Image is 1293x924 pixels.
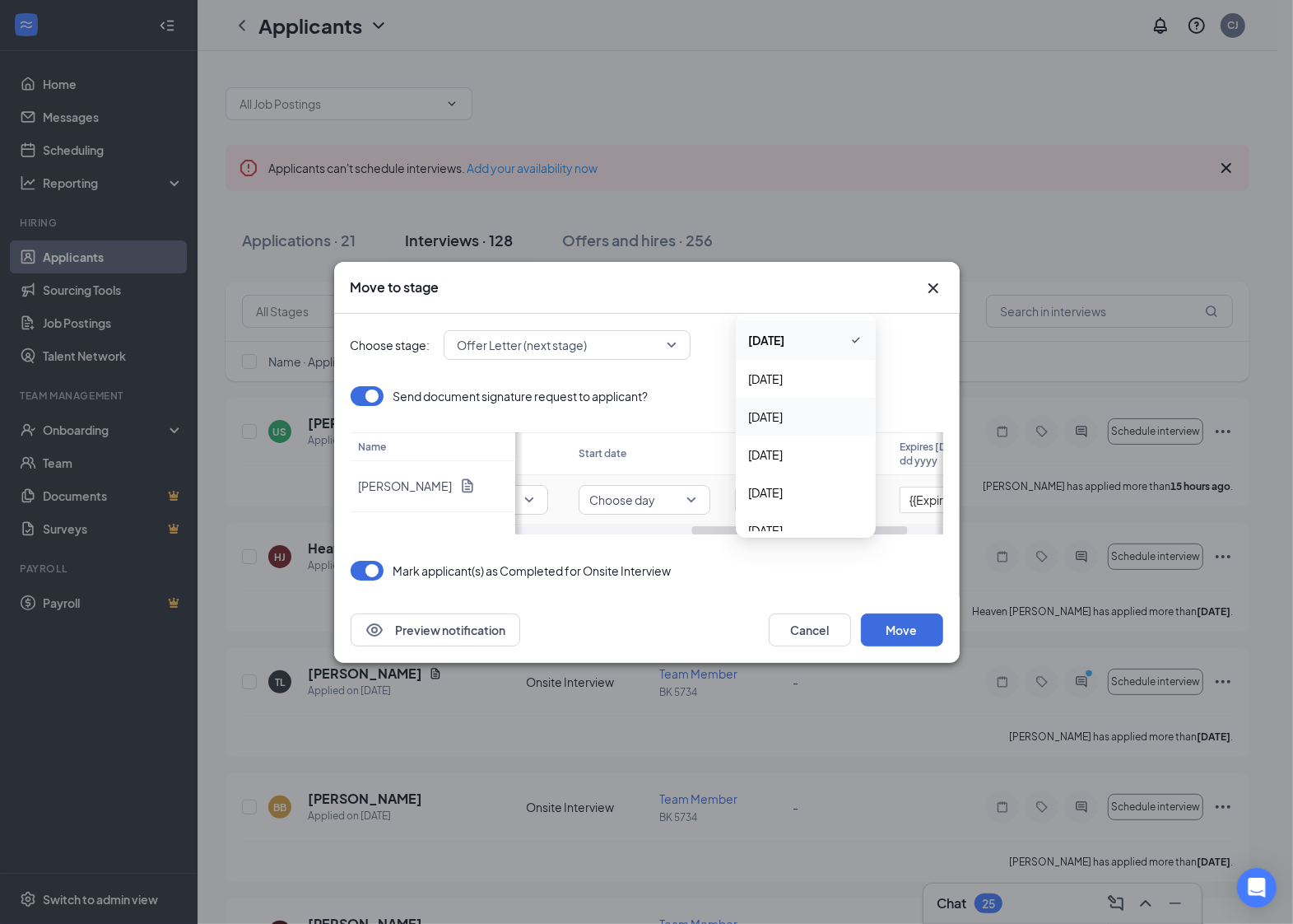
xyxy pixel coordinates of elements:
[365,620,384,640] svg: Eye
[351,336,430,354] span: Choose stage:
[891,432,1012,475] th: Expires [DATE] Month dd yyyy
[359,478,453,494] p: [PERSON_NAME]
[570,432,891,475] th: Start date
[923,278,943,298] button: Close
[749,483,784,502] span: [DATE]
[749,331,785,349] span: [DATE]
[351,386,943,534] div: Loading offer data.
[589,488,655,512] span: Choose day
[749,521,784,539] span: [DATE]
[923,278,943,298] svg: Cross
[749,370,784,388] span: [DATE]
[1237,868,1277,908] div: Open Intercom Messenger
[393,562,672,579] p: Mark applicant(s) as Completed for Onsite Interview
[459,478,476,494] svg: Document
[849,330,863,350] svg: Checkmark
[351,432,515,461] th: Name
[769,614,851,646] button: Cancel
[351,614,520,646] button: EyePreview notification
[458,333,588,357] span: Offer Letter (next stage)
[861,614,943,646] button: Move
[351,278,440,296] h3: Move to stage
[393,388,649,404] p: Send document signature request to applicant?
[749,408,784,426] span: [DATE]
[749,446,784,464] span: [DATE]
